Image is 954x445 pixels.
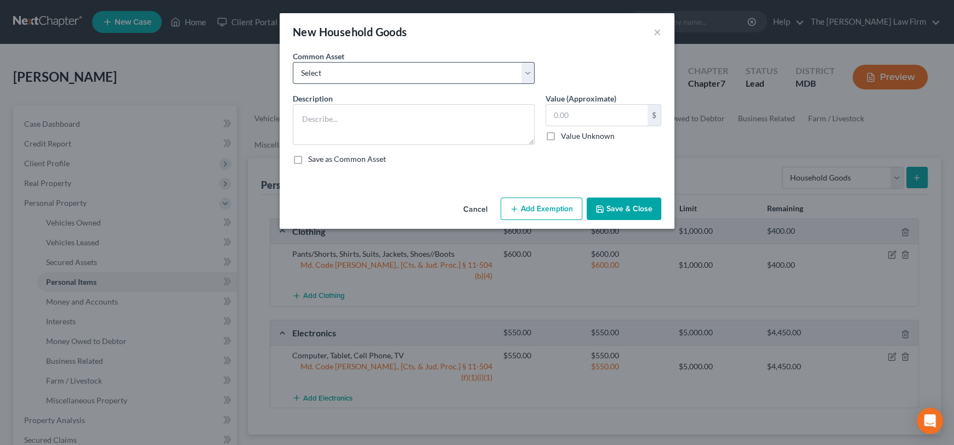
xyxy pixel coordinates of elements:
div: $ [648,105,661,126]
label: Value (Approximate) [546,93,616,104]
button: Add Exemption [501,198,582,221]
button: Save & Close [587,198,661,221]
div: Open Intercom Messenger [917,408,943,434]
label: Common Asset [293,50,344,62]
button: × [654,25,661,38]
input: 0.00 [546,105,648,126]
label: Save as Common Asset [308,154,386,165]
button: Cancel [455,199,496,221]
span: Description [293,94,333,103]
div: New Household Goods [293,24,407,40]
label: Value Unknown [561,131,615,142]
